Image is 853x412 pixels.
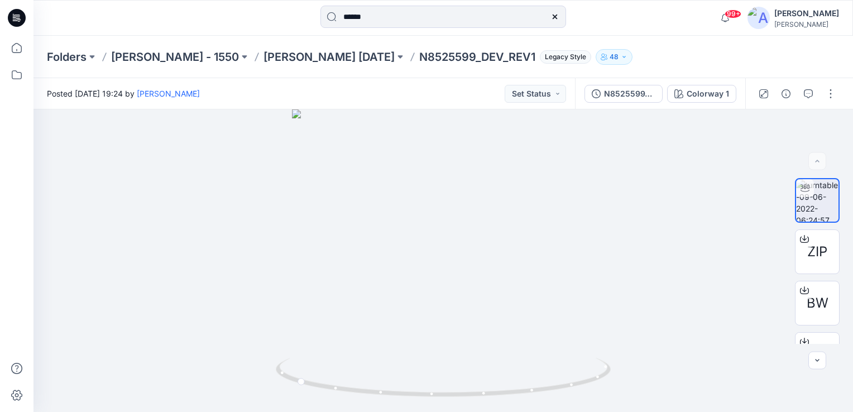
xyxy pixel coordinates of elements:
[111,49,239,65] a: [PERSON_NAME] - 1550
[47,49,87,65] a: Folders
[263,49,395,65] a: [PERSON_NAME] [DATE]
[596,49,632,65] button: 48
[687,88,729,100] div: Colorway 1
[796,179,838,222] img: turntable-09-06-2022-06:24:57
[807,293,828,313] span: BW
[774,7,839,20] div: [PERSON_NAME]
[774,20,839,28] div: [PERSON_NAME]
[47,88,200,99] span: Posted [DATE] 19:24 by
[807,242,827,262] span: ZIP
[540,50,591,64] span: Legacy Style
[667,85,736,103] button: Colorway 1
[604,88,655,100] div: N8525599_DEV_REV3
[535,49,591,65] button: Legacy Style
[747,7,770,29] img: avatar
[610,51,619,63] p: 48
[777,85,795,103] button: Details
[725,9,741,18] span: 99+
[419,49,535,65] p: N8525599_DEV_REV1
[584,85,663,103] button: N8525599_DEV_REV3
[137,89,200,98] a: [PERSON_NAME]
